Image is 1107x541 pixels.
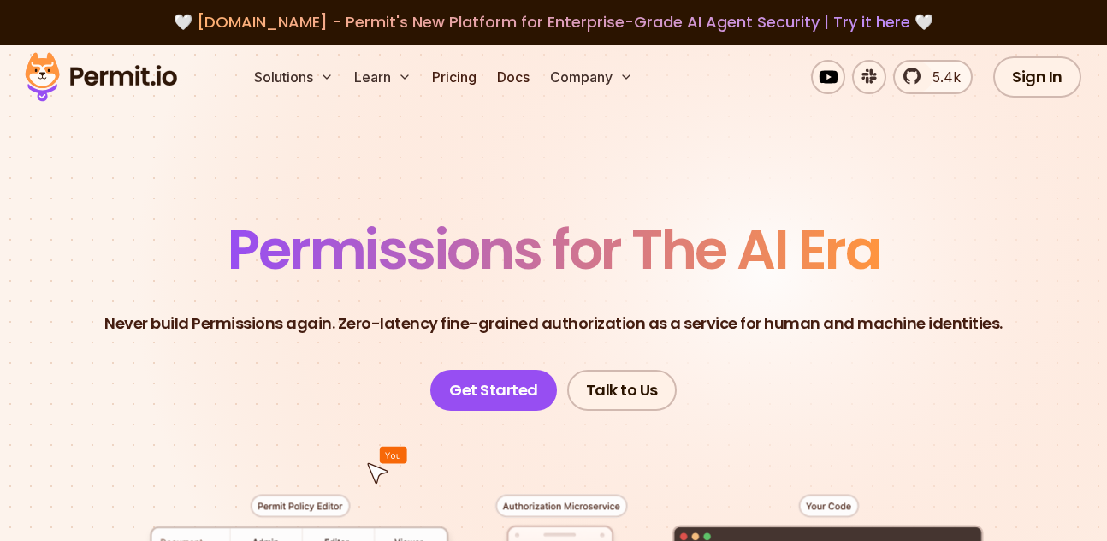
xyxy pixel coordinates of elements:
[425,60,483,94] a: Pricing
[567,370,677,411] a: Talk to Us
[993,56,1081,98] a: Sign In
[247,60,340,94] button: Solutions
[430,370,557,411] a: Get Started
[490,60,536,94] a: Docs
[104,312,1003,336] p: Never build Permissions again. Zero-latency fine-grained authorization as a service for human and...
[347,60,418,94] button: Learn
[893,60,973,94] a: 5.4k
[833,11,910,33] a: Try it here
[228,211,879,288] span: Permissions for The AI Era
[197,11,910,33] span: [DOMAIN_NAME] - Permit's New Platform for Enterprise-Grade AI Agent Security |
[17,48,185,106] img: Permit logo
[922,67,961,87] span: 5.4k
[41,10,1066,34] div: 🤍 🤍
[543,60,640,94] button: Company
